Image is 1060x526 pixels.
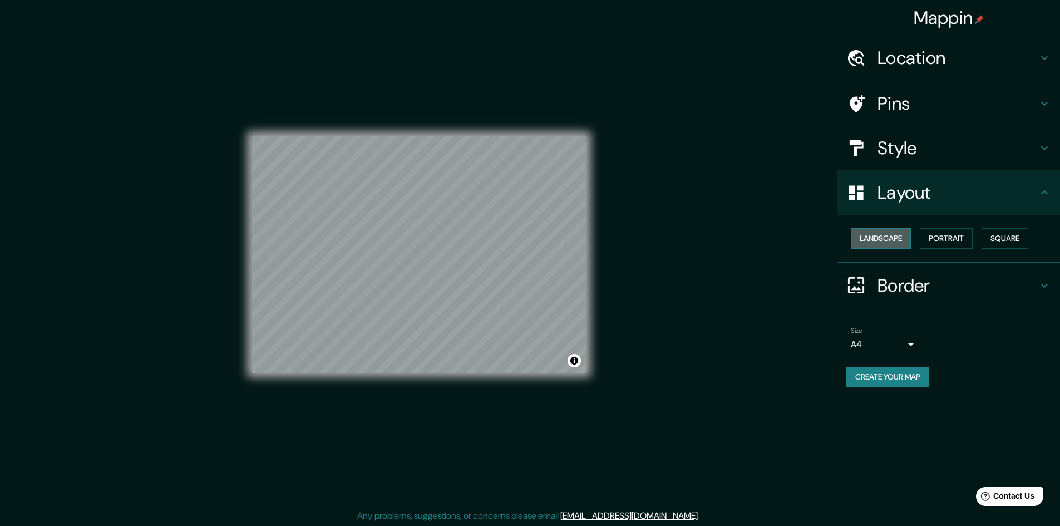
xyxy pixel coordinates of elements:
button: Portrait [920,228,973,249]
button: Square [982,228,1028,249]
h4: Location [877,47,1038,69]
h4: Mappin [914,7,984,29]
button: Landscape [851,228,911,249]
p: Any problems, suggestions, or concerns please email . [357,509,699,523]
h4: Layout [877,181,1038,204]
div: Location [837,36,1060,80]
h4: Pins [877,92,1038,115]
button: Toggle attribution [568,354,581,367]
h4: Border [877,274,1038,297]
canvas: Map [252,136,586,373]
div: . [699,509,701,523]
img: pin-icon.png [975,15,984,24]
iframe: Help widget launcher [961,483,1048,514]
div: Layout [837,170,1060,215]
div: Pins [837,81,1060,126]
button: Create your map [846,367,929,387]
label: Size [851,326,862,335]
div: Style [837,126,1060,170]
h4: Style [877,137,1038,159]
div: . [701,509,703,523]
div: Border [837,263,1060,308]
a: [EMAIL_ADDRESS][DOMAIN_NAME] [560,510,698,522]
div: A4 [851,336,918,353]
